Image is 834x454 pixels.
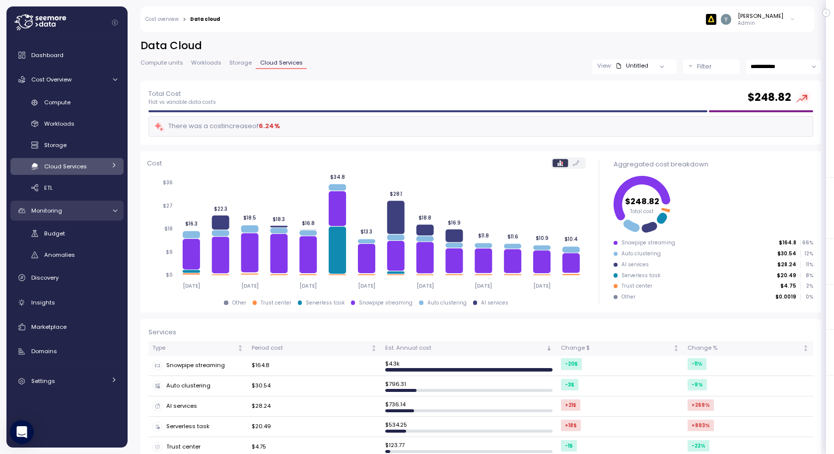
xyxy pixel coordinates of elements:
[448,220,461,226] tspan: $16.9
[561,344,671,353] div: Change $
[622,261,649,268] div: AI services
[10,179,124,196] a: ETL
[616,62,648,70] div: Untitled
[614,159,813,169] div: Aggregated cost breakdown
[190,17,220,22] div: Data cloud
[561,399,580,411] div: +21 $
[191,60,221,66] span: Workloads
[738,12,783,20] div: [PERSON_NAME]
[10,70,124,89] a: Cost Overview
[185,221,198,227] tspan: $16.3
[10,116,124,132] a: Workloads
[243,215,256,221] tspan: $18.5
[721,14,731,24] img: ACg8ocKvqwnLMA34EL5-0z6HW-15kcrLxT5Mmx2M21tMPLYJnykyAQ=s96-c
[684,341,813,356] th: Change %Not sorted
[557,341,684,356] th: Change $Not sorted
[706,14,716,24] img: 6628aa71fabf670d87b811be.PNG
[507,233,518,240] tspan: $11.6
[688,358,706,370] div: -11 %
[416,283,433,289] tspan: [DATE]
[148,99,216,106] p: Flat vs variable data costs
[248,396,381,417] td: $28.24
[427,300,467,306] div: Auto clustering
[775,294,796,301] p: $0.0019
[10,317,124,337] a: Marketplace
[140,39,821,53] h2: Data Cloud
[801,250,813,257] p: 12 %
[683,60,740,74] button: Filter
[152,361,244,371] div: Snowpipe streaming
[801,239,813,246] p: 66 %
[148,89,216,99] p: Total Cost
[213,206,227,212] tspan: $22.3
[546,345,553,352] div: Sorted descending
[152,422,244,432] div: Serverless task
[229,60,252,66] span: Storage
[673,345,680,352] div: Not sorted
[475,283,492,289] tspan: [DATE]
[44,184,53,192] span: ETL
[801,261,813,268] p: 11 %
[597,62,612,70] p: View:
[777,250,796,257] p: $30.54
[44,141,67,149] span: Storage
[164,226,173,232] tspan: $18
[564,236,578,243] tspan: $10.4
[10,45,124,65] a: Dashboard
[248,341,381,356] th: Period costNot sorted
[10,247,124,263] a: Anomalies
[418,215,431,221] tspan: $18.8
[780,283,796,290] p: $4.75
[688,420,714,431] div: +893 %
[358,283,375,289] tspan: [DATE]
[697,62,712,72] p: Filter
[183,283,200,289] tspan: [DATE]
[148,341,248,356] th: TypeNot sorted
[183,16,186,23] div: >
[481,300,508,306] div: AI services
[622,250,661,257] div: Auto clustering
[10,158,124,174] a: Cloud Services
[381,341,556,356] th: Est. Annual costSorted descending
[381,356,556,376] td: $ 4.3k
[622,239,675,246] div: Snowpipe streaming
[630,208,654,215] tspan: Total cost
[273,216,285,223] tspan: $18.3
[152,442,244,452] div: Trust center
[31,377,55,385] span: Settings
[152,381,244,391] div: Auto clustering
[561,379,578,390] div: -3 $
[10,372,124,391] a: Settings
[360,228,372,235] tspan: $13.3
[748,90,791,105] h2: $ 248.82
[533,283,551,289] tspan: [DATE]
[241,283,258,289] tspan: [DATE]
[31,323,67,331] span: Marketplace
[148,327,813,337] div: Services
[777,261,796,268] p: $28.24
[166,272,173,279] tspan: $0
[801,294,813,301] p: 0 %
[109,19,121,26] button: Collapse navigation
[232,300,246,306] div: Other
[260,60,303,66] span: Cloud Services
[622,283,652,290] div: Trust center
[381,417,556,437] td: $ 534.25
[10,201,124,221] a: Monitoring
[10,268,124,288] a: Discovery
[248,417,381,437] td: $20.49
[237,345,244,352] div: Not sorted
[145,17,179,22] a: Cost overview
[248,356,381,376] td: $164.8
[252,344,369,353] div: Period cost
[163,203,173,209] tspan: $27
[801,283,813,290] p: 2 %
[306,300,345,306] div: Serverless task
[152,344,235,353] div: Type
[10,342,124,362] a: Domains
[478,232,489,239] tspan: $11.8
[147,158,162,168] p: Cost
[259,121,280,131] div: 6.24 %
[44,162,87,170] span: Cloud Services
